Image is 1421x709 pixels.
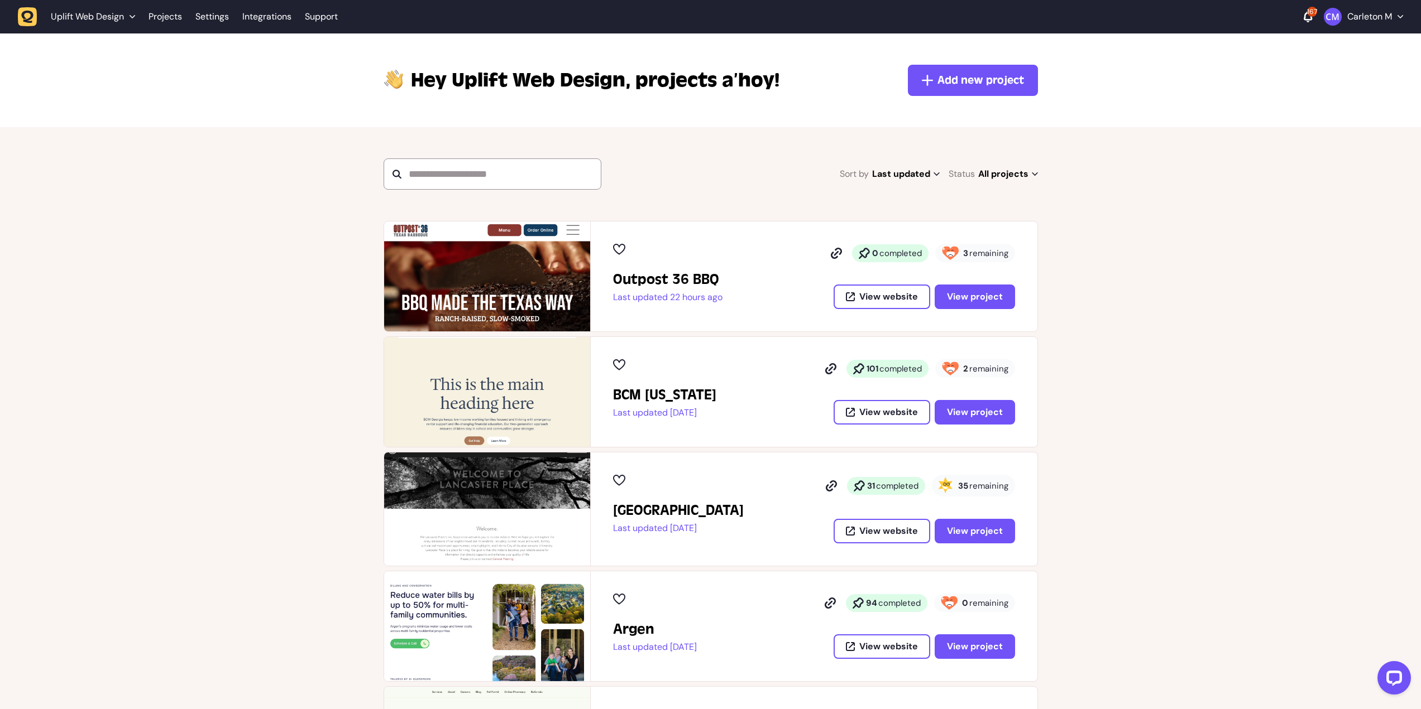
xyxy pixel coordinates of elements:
[1347,11,1392,22] p: Carleton M
[1307,7,1317,17] div: 167
[978,166,1038,182] span: All projects
[969,248,1008,259] span: remaining
[963,248,968,259] strong: 3
[872,166,940,182] span: Last updated
[613,620,697,638] h2: Argen
[613,292,723,303] p: Last updated 22 hours ago
[1369,657,1415,703] iframe: LiveChat chat widget
[867,363,878,374] strong: 101
[859,642,918,651] span: View website
[878,597,921,609] span: completed
[18,7,142,27] button: Uplift Web Design
[834,284,930,309] button: View website
[613,523,744,534] p: Last updated [DATE]
[908,65,1038,96] button: Add new project
[872,248,878,259] strong: 0
[949,166,975,182] span: Status
[879,248,922,259] span: completed
[834,519,930,543] button: View website
[51,11,124,22] span: Uplift Web Design
[834,400,930,425] button: View website
[840,166,869,182] span: Sort by
[935,634,1015,659] button: View project
[866,597,877,609] strong: 94
[384,452,590,566] img: Lancaster Place
[958,480,968,491] strong: 35
[876,480,918,491] span: completed
[305,11,338,22] a: Support
[411,67,779,94] p: projects a’hoy!
[963,363,968,374] strong: 2
[947,291,1003,302] span: View project
[947,640,1003,652] span: View project
[969,480,1008,491] span: remaining
[935,519,1015,543] button: View project
[859,408,918,417] span: View website
[1324,8,1403,26] button: Carleton M
[859,292,918,301] span: View website
[969,363,1008,374] span: remaining
[834,634,930,659] button: View website
[867,480,875,491] strong: 31
[613,271,723,288] h2: Outpost 36 BBQ
[935,284,1015,309] button: View project
[859,527,918,536] span: View website
[613,386,716,404] h2: BCM Georgia
[935,400,1015,425] button: View project
[149,7,182,27] a: Projects
[937,73,1024,88] span: Add new project
[613,501,744,519] h2: Lancaster Place
[962,597,968,609] strong: 0
[411,67,631,94] span: Uplift Web Design
[242,7,291,27] a: Integrations
[947,525,1003,537] span: View project
[947,406,1003,418] span: View project
[969,597,1008,609] span: remaining
[613,642,697,653] p: Last updated [DATE]
[879,363,922,374] span: completed
[613,407,716,418] p: Last updated [DATE]
[1324,8,1342,26] img: Carleton M
[195,7,229,27] a: Settings
[384,67,404,90] img: hi-hand
[384,337,590,447] img: BCM Georgia
[384,571,590,681] img: Argen
[384,221,590,331] img: Outpost 36 BBQ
